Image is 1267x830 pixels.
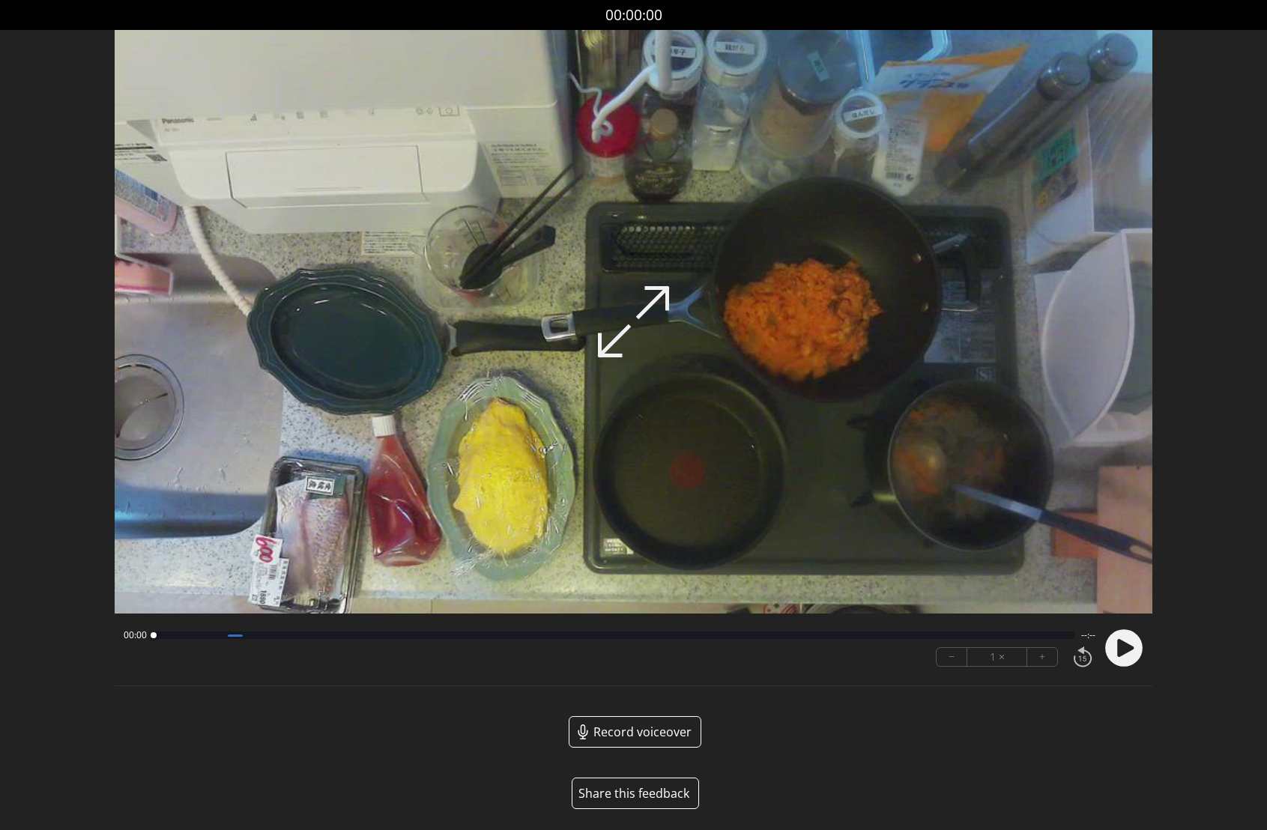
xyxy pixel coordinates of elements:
div: 1 × [967,648,1027,666]
span: 00:00 [124,629,147,641]
span: Record voiceover [593,723,692,741]
a: 00:00:00 [605,4,662,26]
a: Record voiceover [569,716,701,748]
button: − [937,648,967,666]
span: --:-- [1081,629,1095,641]
button: + [1027,648,1057,666]
button: Share this feedback [572,778,699,809]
